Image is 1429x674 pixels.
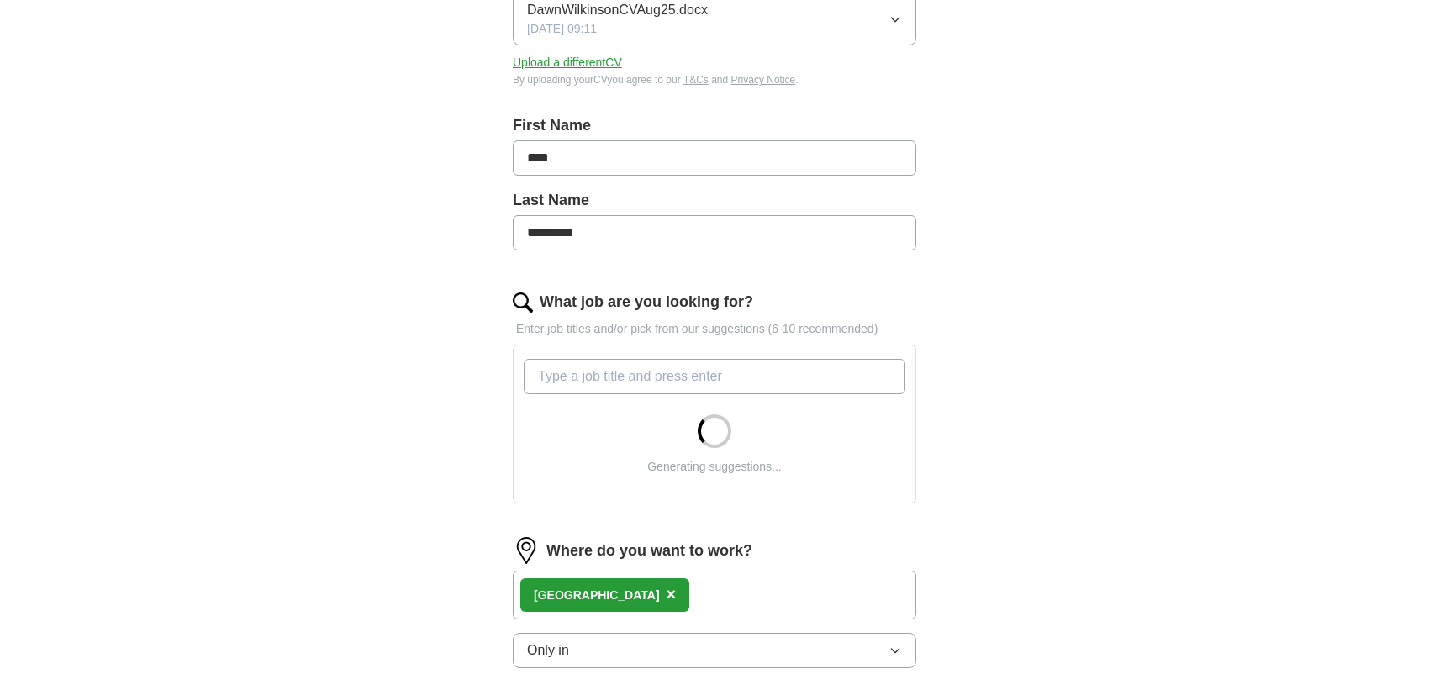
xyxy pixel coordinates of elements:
[513,320,916,338] p: Enter job titles and/or pick from our suggestions (6-10 recommended)
[534,587,660,604] div: [GEOGRAPHIC_DATA]
[647,458,782,476] div: Generating suggestions...
[527,640,569,661] span: Only in
[513,114,916,137] label: First Name
[524,359,905,394] input: Type a job title and press enter
[513,54,622,71] button: Upload a differentCV
[683,74,709,86] a: T&Cs
[667,582,677,608] button: ×
[540,291,753,313] label: What job are you looking for?
[513,189,916,212] label: Last Name
[513,537,540,564] img: location.png
[546,540,752,562] label: Where do you want to work?
[513,72,916,87] div: By uploading your CV you agree to our and .
[513,633,916,668] button: Only in
[527,20,597,38] span: [DATE] 09:11
[513,292,533,313] img: search.png
[731,74,796,86] a: Privacy Notice
[667,585,677,603] span: ×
